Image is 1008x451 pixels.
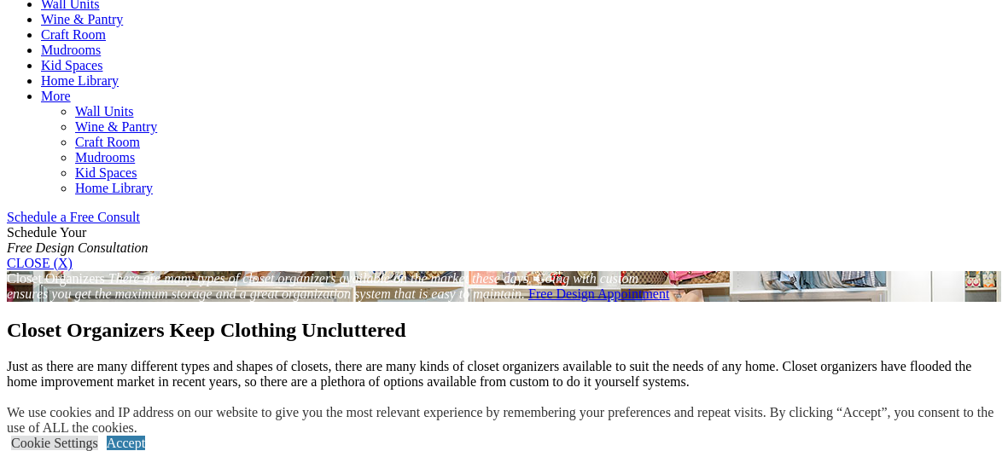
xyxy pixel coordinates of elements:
[11,436,98,450] a: Cookie Settings
[7,271,638,301] em: There are many types of closet organizers available on the market these days. Going with custom e...
[75,150,135,165] a: Mudrooms
[7,405,1008,436] div: We use cookies and IP address on our website to give you the most relevant experience by remember...
[41,89,71,103] a: More menu text will display only on big screen
[41,73,119,88] a: Home Library
[7,225,149,255] span: Schedule Your
[75,135,140,149] a: Craft Room
[41,43,101,57] a: Mudrooms
[107,436,145,450] a: Accept
[7,240,149,255] em: Free Design Consultation
[75,104,133,119] a: Wall Units
[528,286,669,301] a: Free Design Appointment
[75,165,137,180] a: Kid Spaces
[7,210,140,224] a: Schedule a Free Consult (opens a dropdown menu)
[75,119,157,134] a: Wine & Pantry
[7,271,105,286] span: Closet Organizers
[7,319,1001,342] h1: Closet Organizers Keep Clothing Uncluttered
[41,27,106,42] a: Craft Room
[7,256,73,270] a: CLOSE (X)
[41,12,123,26] a: Wine & Pantry
[7,359,1001,390] p: Just as there are many different types and shapes of closets, there are many kinds of closet orga...
[41,58,102,72] a: Kid Spaces
[75,181,153,195] a: Home Library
